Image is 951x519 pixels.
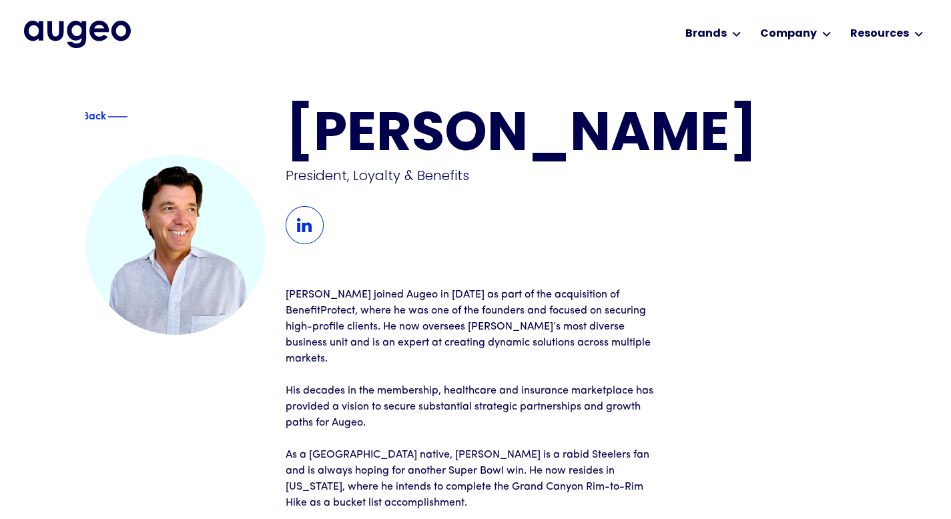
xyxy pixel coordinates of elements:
p: As a [GEOGRAPHIC_DATA] native, [PERSON_NAME] is a rabid Steelers fan and is always hoping for ano... [286,447,666,511]
img: Blue decorative line [107,109,127,125]
a: home [24,21,131,47]
p: [PERSON_NAME] joined Augeo in [DATE] as part of the acquisition of BenefitProtect, where he was o... [286,287,666,367]
p: His decades in the membership, healthcare and insurance marketplace has provided a vision to secu... [286,383,666,431]
div: Back [82,107,106,123]
div: Resources [850,26,909,42]
p: ‍ [286,367,666,383]
div: Company [760,26,817,42]
img: Augeo's full logo in midnight blue. [24,21,131,47]
div: President, Loyalty & Benefits [286,166,670,185]
a: Blue text arrowBackBlue decorative line [85,109,142,123]
div: Brands [685,26,727,42]
h1: [PERSON_NAME] [286,109,866,163]
p: ‍ [286,431,666,447]
img: LinkedIn Icon [286,206,324,244]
